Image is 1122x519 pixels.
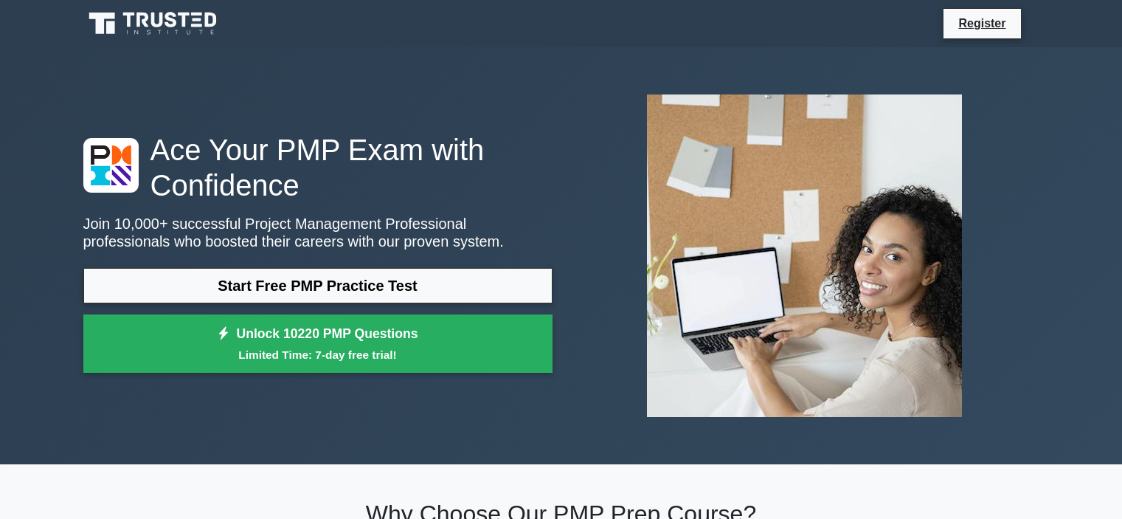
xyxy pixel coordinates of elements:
p: Join 10,000+ successful Project Management Professional professionals who boosted their careers w... [83,215,553,250]
a: Register [949,14,1014,32]
a: Start Free PMP Practice Test [83,268,553,303]
small: Limited Time: 7-day free trial! [102,346,534,363]
h1: Ace Your PMP Exam with Confidence [83,132,553,203]
a: Unlock 10220 PMP QuestionsLimited Time: 7-day free trial! [83,315,553,374]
